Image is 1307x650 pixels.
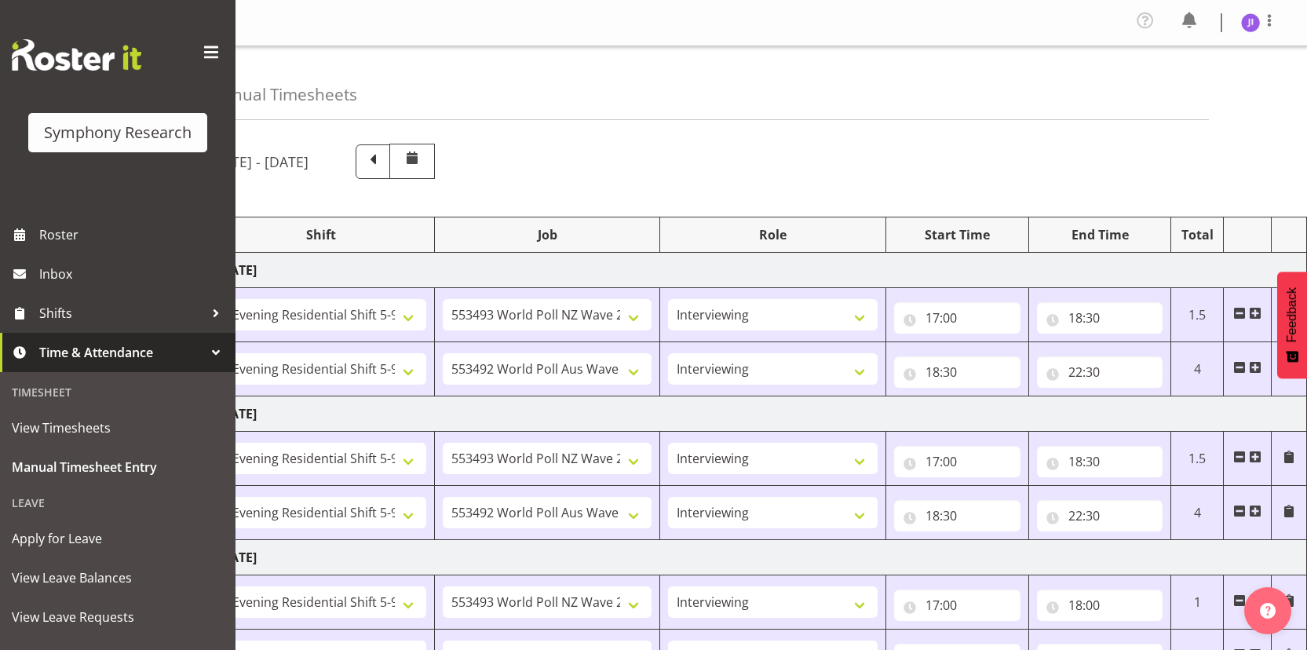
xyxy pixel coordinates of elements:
a: View Leave Balances [4,558,232,597]
div: Symphony Research [44,121,192,144]
div: Job [443,225,652,244]
div: Role [668,225,878,244]
button: Feedback - Show survey [1277,272,1307,378]
span: Manual Timesheet Entry [12,455,224,479]
div: Shift [217,225,426,244]
input: Click to select... [894,356,1020,388]
input: Click to select... [894,590,1020,621]
td: 1.5 [1171,432,1224,486]
a: Apply for Leave [4,519,232,558]
div: Leave [4,487,232,519]
div: Total [1179,225,1215,244]
span: Time & Attendance [39,341,204,364]
div: End Time [1037,225,1163,244]
div: Timesheet [4,376,232,408]
input: Click to select... [1037,590,1163,621]
h5: [DATE] - [DATE] [208,153,308,170]
input: Click to select... [894,500,1020,531]
span: View Leave Requests [12,605,224,629]
h4: Manual Timesheets [208,86,357,104]
div: Start Time [894,225,1020,244]
td: [DATE] [209,253,1307,288]
input: Click to select... [894,446,1020,477]
a: View Leave Requests [4,597,232,637]
img: Rosterit website logo [12,39,141,71]
td: [DATE] [209,396,1307,432]
span: Roster [39,223,228,246]
input: Click to select... [1037,446,1163,477]
span: View Timesheets [12,416,224,440]
td: 1 [1171,575,1224,630]
span: Feedback [1285,287,1299,342]
input: Click to select... [894,302,1020,334]
a: View Timesheets [4,408,232,447]
td: [DATE] [209,540,1307,575]
img: jonathan-isidoro5583.jpg [1241,13,1260,32]
span: Inbox [39,262,228,286]
span: View Leave Balances [12,566,224,590]
input: Click to select... [1037,302,1163,334]
img: help-xxl-2.png [1260,603,1276,619]
td: 4 [1171,486,1224,540]
span: Shifts [39,301,204,325]
input: Click to select... [1037,500,1163,531]
span: Apply for Leave [12,527,224,550]
td: 4 [1171,342,1224,396]
a: Manual Timesheet Entry [4,447,232,487]
td: 1.5 [1171,288,1224,342]
input: Click to select... [1037,356,1163,388]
